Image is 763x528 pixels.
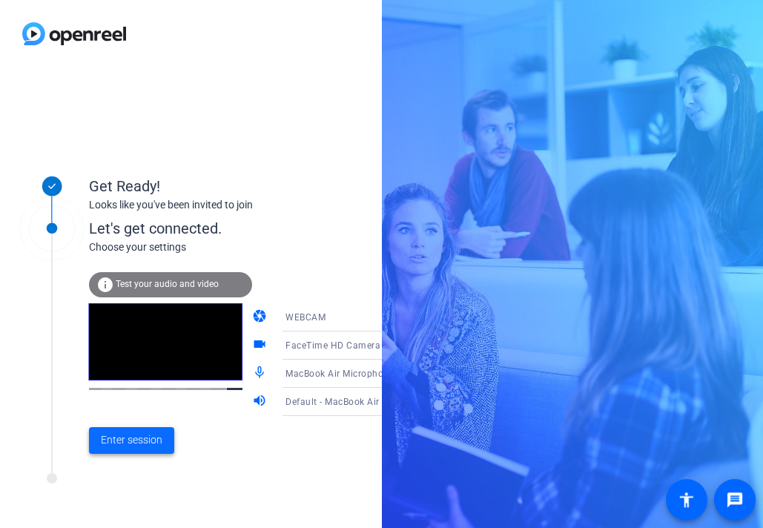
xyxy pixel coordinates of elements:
span: MacBook Air Microphone (Built-in) [285,367,434,379]
span: WEBCAM [285,312,326,323]
mat-icon: message [726,491,744,509]
div: Looks like you've been invited to join [89,197,386,213]
span: Default - MacBook Air Speakers (Built-in) [285,395,461,407]
div: Get Ready! [89,175,386,197]
mat-icon: mic_none [252,365,270,383]
mat-icon: camera [252,308,270,326]
mat-icon: videocam [252,337,270,354]
div: Choose your settings [89,240,416,255]
span: Enter session [101,432,162,448]
mat-icon: info [96,276,114,294]
button: Enter session [89,427,174,454]
mat-icon: accessibility [678,491,696,509]
mat-icon: volume_up [252,393,270,411]
span: FaceTime HD Camera (1C1C:B782) [285,339,438,351]
div: Let's get connected. [89,217,416,240]
span: Test your audio and video [116,279,219,289]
